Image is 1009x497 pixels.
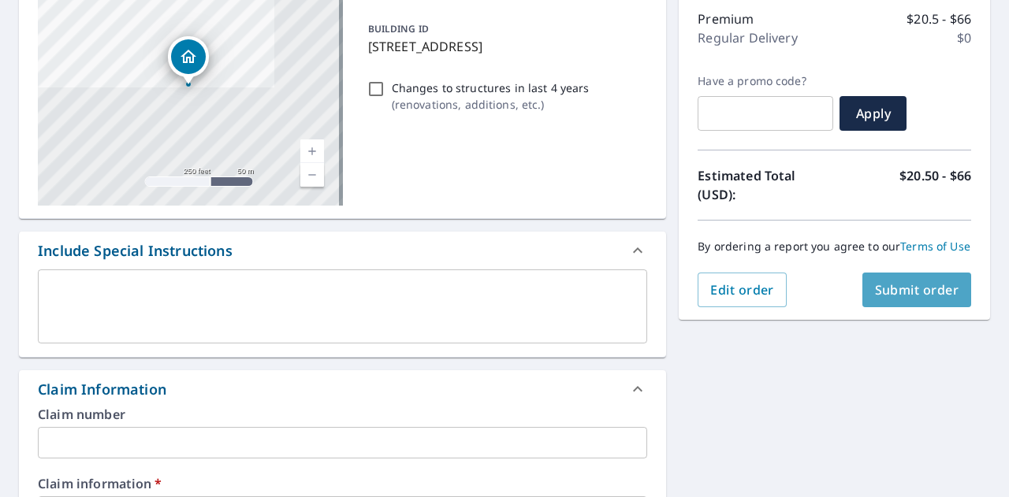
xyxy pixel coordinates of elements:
button: Apply [840,96,907,131]
button: Submit order [862,273,972,307]
div: Claim Information [38,379,166,400]
p: Changes to structures in last 4 years [392,80,590,96]
a: Current Level 17, Zoom Out [300,163,324,187]
label: Claim number [38,408,647,421]
p: BUILDING ID [368,22,429,35]
div: Claim Information [19,370,666,408]
p: Premium [698,9,754,28]
a: Current Level 17, Zoom In [300,139,324,163]
p: ( renovations, additions, etc. ) [392,96,590,113]
label: Have a promo code? [698,74,833,88]
label: Claim information [38,477,647,490]
span: Apply [852,105,894,122]
div: Include Special Instructions [19,232,666,269]
p: Regular Delivery [698,28,797,47]
span: Edit order [710,281,774,299]
a: Terms of Use [900,239,970,254]
div: Include Special Instructions [38,240,233,261]
button: Edit order [698,273,787,307]
span: Submit order [875,281,959,299]
p: Estimated Total (USD): [698,166,834,204]
p: $20.5 - $66 [907,9,971,28]
p: By ordering a report you agree to our [698,239,971,254]
p: [STREET_ADDRESS] [368,37,642,56]
div: Dropped pin, building 1, Residential property, 7590 W Bruno Ave Saint Louis, MO 63117 [168,36,209,85]
p: $20.50 - $66 [899,166,971,204]
p: $0 [957,28,971,47]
